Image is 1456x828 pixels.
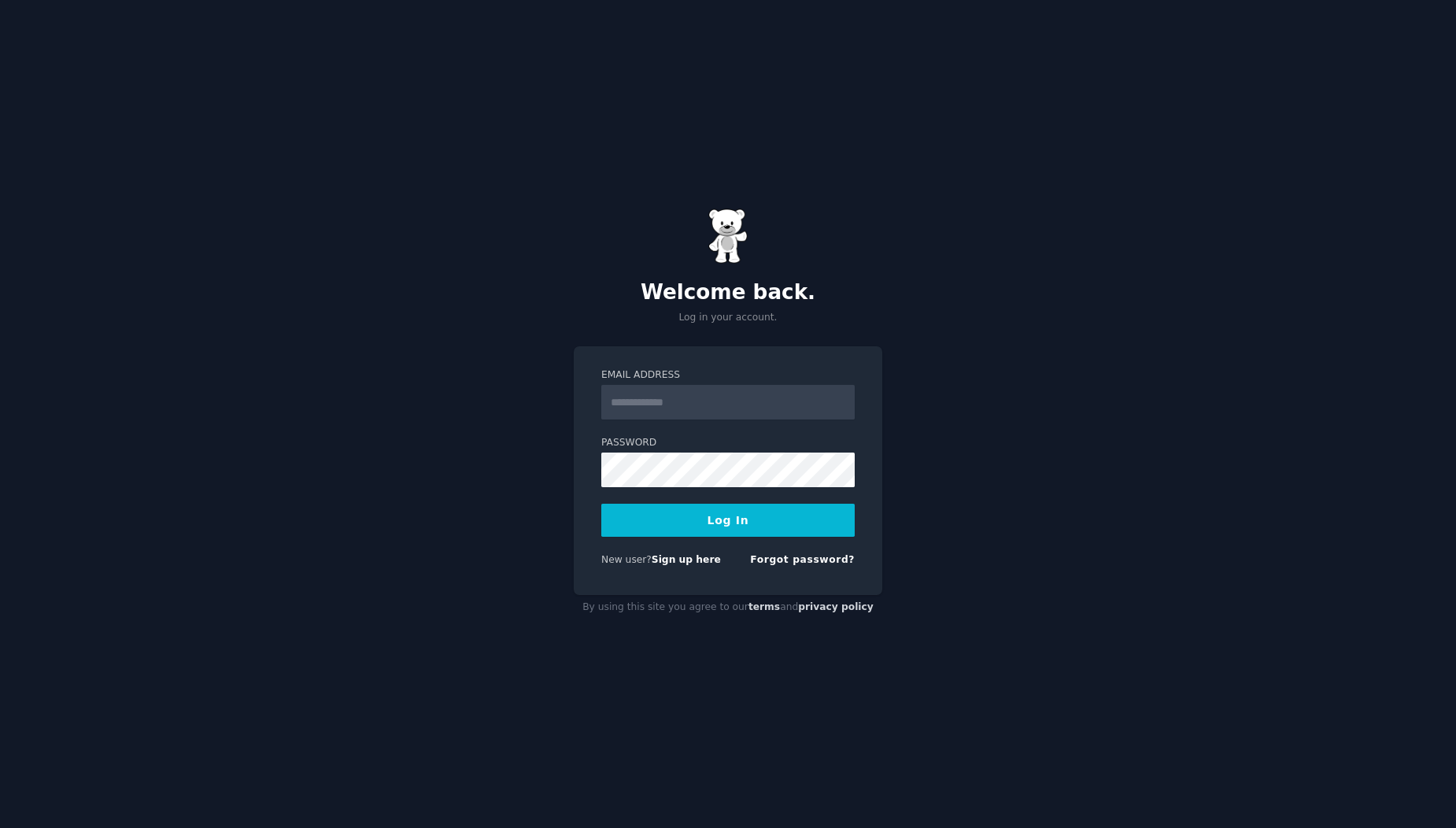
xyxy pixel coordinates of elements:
[574,280,882,305] h2: Welcome back.
[601,368,855,383] label: Email Address
[750,554,855,565] a: Forgot password?
[574,311,882,325] p: Log in your account.
[748,601,780,612] a: terms
[601,436,855,450] label: Password
[601,554,652,565] span: New user?
[574,595,882,620] div: By using this site you agree to our and
[798,601,874,612] a: privacy policy
[652,554,721,565] a: Sign up here
[708,209,748,264] img: Gummy Bear
[601,504,855,537] button: Log In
